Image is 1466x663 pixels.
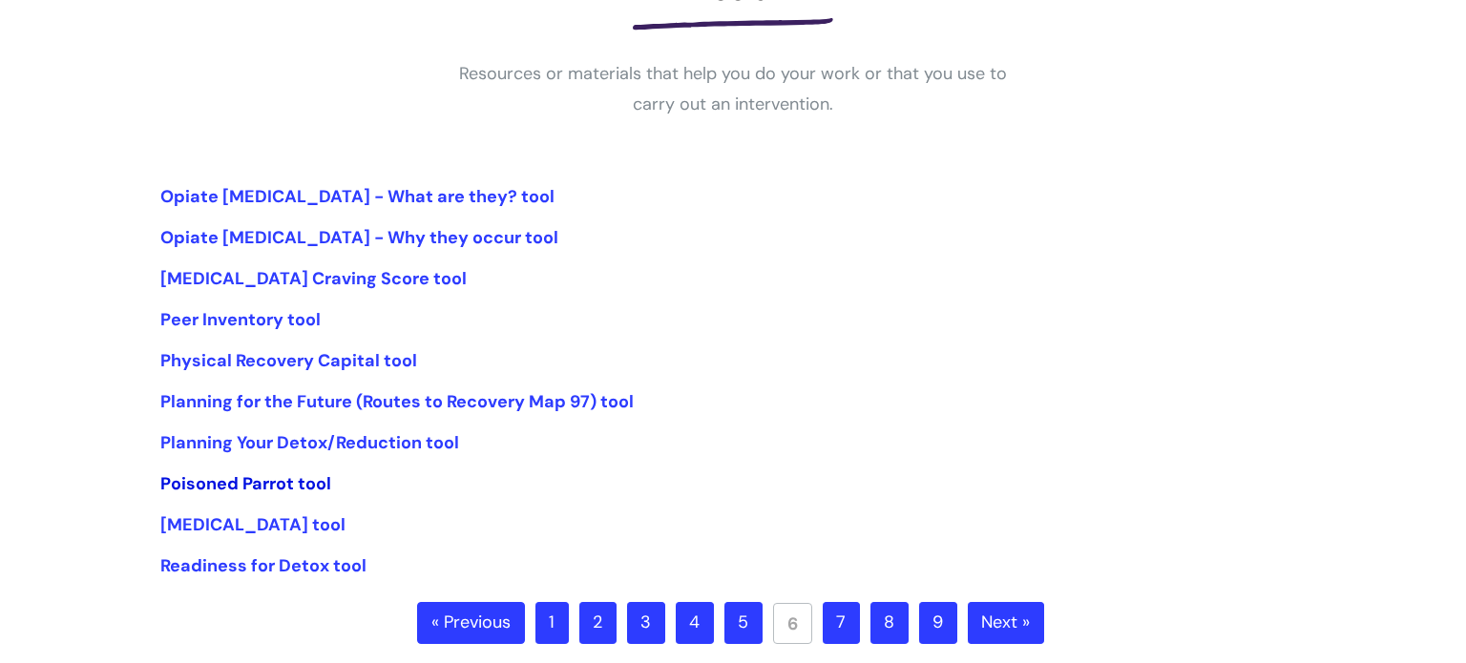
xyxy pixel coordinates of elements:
[160,513,346,536] a: [MEDICAL_DATA] tool
[160,349,417,372] a: Physical Recovery Capital tool
[579,602,617,644] a: 2
[417,602,525,644] a: « Previous
[447,58,1019,120] p: Resources or materials that help you do your work or that you use to carry out an intervention.
[160,390,634,413] a: Planning for the Future (Routes to Recovery Map 97) tool
[160,554,366,577] a: Readiness for Detox tool
[160,472,331,495] a: Poisoned Parrot tool
[823,602,860,644] a: 7
[773,603,812,644] a: 6
[968,602,1044,644] a: Next »
[919,602,957,644] a: 9
[160,226,558,249] a: Opiate [MEDICAL_DATA] - Why they occur tool
[160,267,467,290] a: [MEDICAL_DATA] Craving Score tool
[627,602,665,644] a: 3
[160,308,321,331] a: Peer Inventory tool
[535,602,569,644] a: 1
[160,185,555,208] a: Opiate [MEDICAL_DATA] - What are they? tool
[870,602,909,644] a: 8
[724,602,763,644] a: 5
[676,602,714,644] a: 4
[160,431,459,454] a: Planning Your Detox/Reduction tool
